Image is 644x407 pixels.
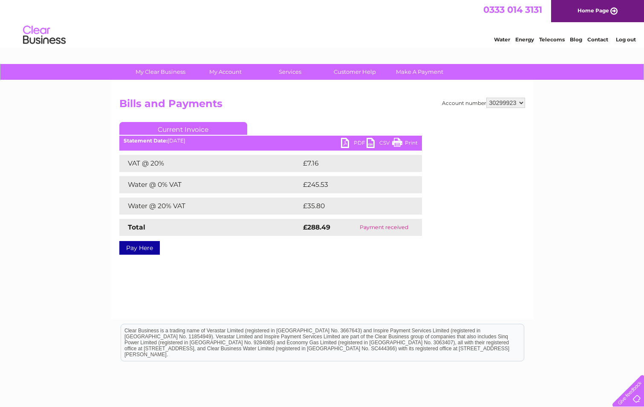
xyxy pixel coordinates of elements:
[570,36,582,43] a: Blog
[384,64,455,80] a: Make A Payment
[119,176,301,193] td: Water @ 0% VAT
[301,198,405,215] td: £35.80
[483,4,542,15] a: 0333 014 3131
[442,98,525,108] div: Account number
[392,138,418,150] a: Print
[346,219,422,236] td: Payment received
[616,36,636,43] a: Log out
[301,176,407,193] td: £245.53
[125,64,196,80] a: My Clear Business
[515,36,534,43] a: Energy
[124,137,167,144] b: Statement Date:
[119,241,160,255] a: Pay Here
[119,138,422,144] div: [DATE]
[320,64,390,80] a: Customer Help
[539,36,565,43] a: Telecoms
[494,36,510,43] a: Water
[367,138,392,150] a: CSV
[128,223,145,231] strong: Total
[119,155,301,172] td: VAT @ 20%
[23,22,66,48] img: logo.png
[301,155,401,172] td: £7.16
[121,5,524,41] div: Clear Business is a trading name of Verastar Limited (registered in [GEOGRAPHIC_DATA] No. 3667643...
[119,98,525,114] h2: Bills and Payments
[341,138,367,150] a: PDF
[587,36,608,43] a: Contact
[255,64,325,80] a: Services
[303,223,330,231] strong: £288.49
[119,198,301,215] td: Water @ 20% VAT
[190,64,260,80] a: My Account
[119,122,247,135] a: Current Invoice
